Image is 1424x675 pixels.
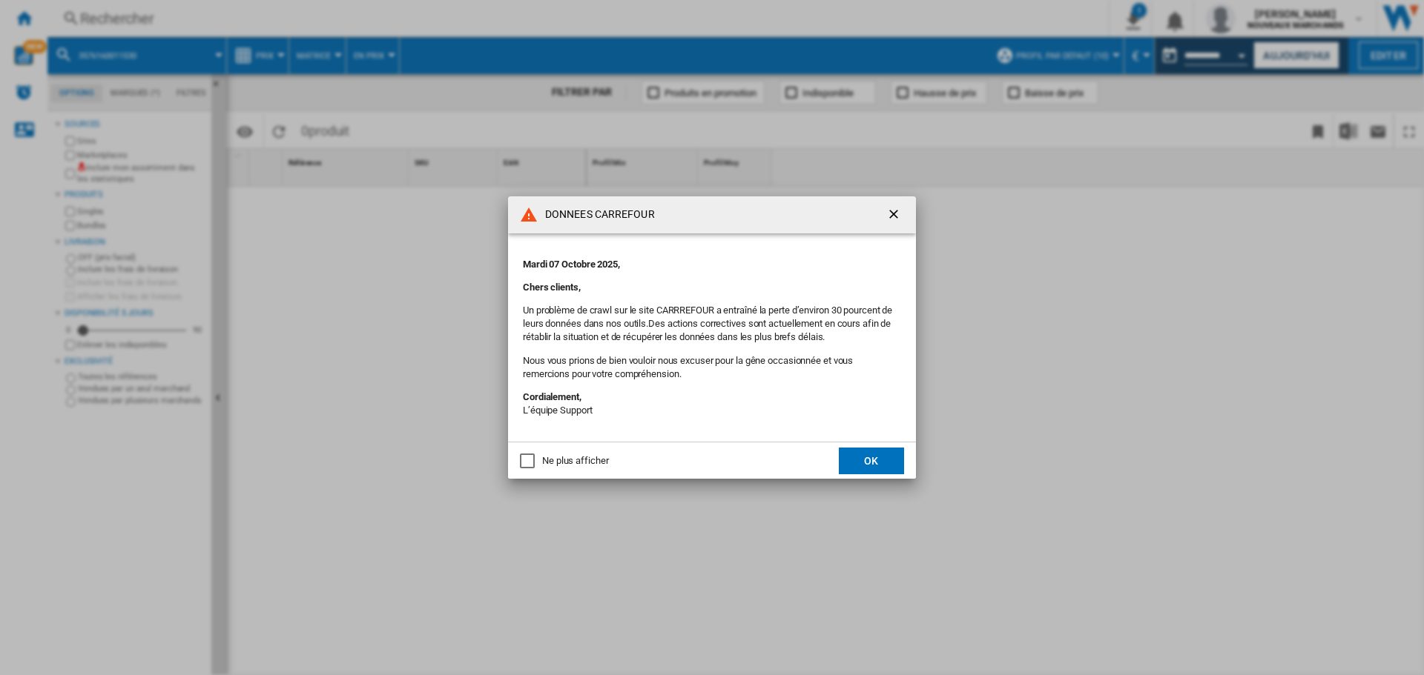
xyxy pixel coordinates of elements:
[508,196,916,479] md-dialog: DONNEES CARREFOUR ...
[880,200,910,230] button: getI18NText('BUTTONS.CLOSE_DIALOG')
[523,354,901,381] p: Nous vous prions de bien vouloir nous excuser pour la gêne occasionnée et vous remercions pour vo...
[538,207,655,222] h4: DONNEES CARREFOUR
[520,454,608,468] md-checkbox: Ne plus afficher
[523,282,581,293] strong: Chers clients,
[523,391,581,402] strong: Cordialement,
[523,304,901,345] p: Un problème de crawl sur le site CARRREFOUR a entraîné la perte d’environ 30 pourcent de leurs do...
[523,390,901,417] p: L’équipe Support
[886,207,904,225] ng-md-icon: getI18NText('BUTTONS.CLOSE_DIALOG')
[523,259,620,270] strong: Mardi 07 Octobre 2025,
[839,448,904,474] button: OK
[542,454,608,468] div: Ne plus afficher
